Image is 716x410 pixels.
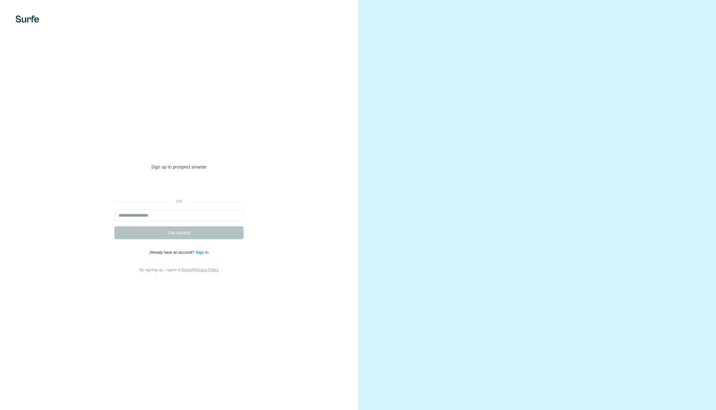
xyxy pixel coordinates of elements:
[140,268,219,272] span: By signing up, I agree to &
[169,199,189,204] p: or
[181,268,192,272] a: Terms
[114,137,244,162] h1: Welcome to [GEOGRAPHIC_DATA]
[583,6,710,72] iframe: Sign in with Google Dialog
[16,15,39,23] img: Surfe's logo
[114,164,244,170] p: Sign up to prospect smarter
[195,250,208,255] a: Sign in
[195,268,219,272] a: Privacy Policy
[150,250,196,255] span: Already have an account?
[111,180,247,194] iframe: Sign in with Google Button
